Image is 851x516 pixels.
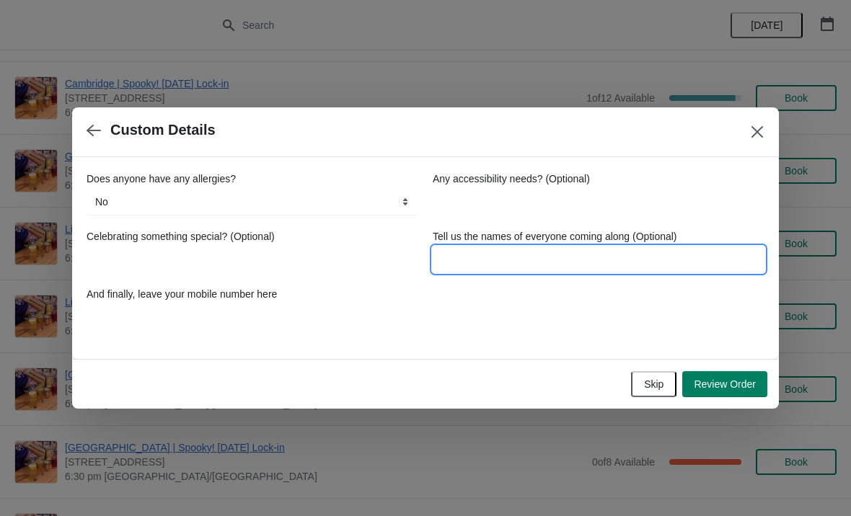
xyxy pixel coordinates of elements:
span: Review Order [694,378,756,390]
label: Celebrating something special? (Optional) [87,229,275,244]
label: Tell us the names of everyone coming along (Optional) [433,229,677,244]
button: Review Order [682,371,767,397]
label: And finally, leave your mobile number here [87,287,277,301]
span: Skip [644,378,663,390]
h2: Custom Details [110,122,216,138]
button: Close [744,119,770,145]
button: Skip [631,371,676,397]
label: Does anyone have any allergies? [87,172,236,186]
label: Any accessibility needs? (Optional) [433,172,590,186]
